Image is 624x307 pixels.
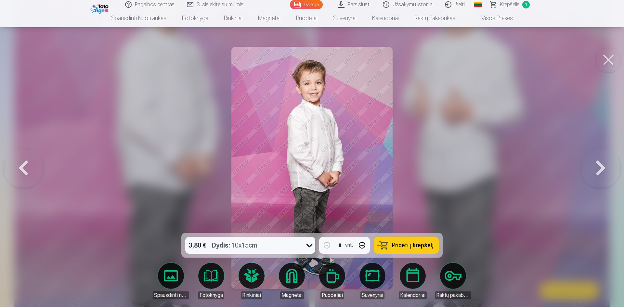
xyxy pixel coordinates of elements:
[500,1,520,8] span: Krepšelis
[193,263,229,299] a: Fotoknyga
[354,263,391,299] a: Suvenyrai
[320,291,344,299] div: Puodeliai
[153,291,189,299] div: Spausdinti nuotraukas
[435,291,471,299] div: Raktų pakabukas
[212,241,230,250] strong: Dydis :
[435,263,471,299] a: Raktų pakabukas
[216,9,250,27] a: Rinkiniai
[103,9,174,27] a: Spausdinti nuotraukas
[212,237,257,254] div: 10x15cm
[250,9,288,27] a: Magnetai
[274,263,310,299] a: Magnetai
[364,9,407,27] a: Kalendoriai
[392,242,434,248] span: Pridėti į krepšelį
[374,237,439,254] button: Pridėti į krepšelį
[233,263,270,299] a: Rinkiniai
[522,1,530,8] span: 1
[314,263,350,299] a: Puodeliai
[198,291,224,299] div: Fotoknyga
[185,237,209,254] div: 3,80 €
[463,9,521,27] a: Visos prekės
[288,9,325,27] a: Puodeliai
[90,3,110,14] img: /fa2
[280,291,304,299] div: Magnetai
[395,263,431,299] a: Kalendoriai
[407,9,463,27] a: Raktų pakabukas
[174,9,216,27] a: Fotoknyga
[360,291,384,299] div: Suvenyrai
[345,241,353,249] div: vnt.
[153,263,189,299] a: Spausdinti nuotraukas
[241,291,262,299] div: Rinkiniai
[325,9,364,27] a: Suvenyrai
[399,291,427,299] div: Kalendoriai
